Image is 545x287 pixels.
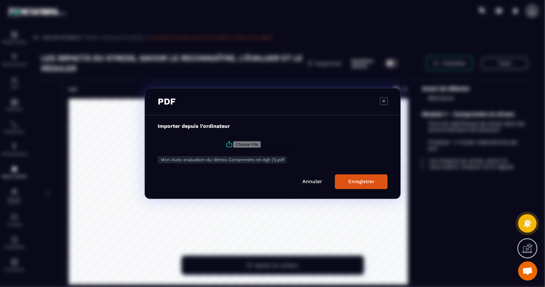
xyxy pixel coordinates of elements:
h3: PDF [158,97,176,107]
label: Importer depuis l’ordinateur [158,123,230,129]
button: Enregistrer [335,175,388,189]
a: Annuler [302,179,322,185]
a: Ouvrir le chat [518,261,537,281]
div: Enregistrer [348,179,374,185]
span: Mon-Auto-evaluation-du-Stress-Comprendre-et-Agir (1).pdf [161,158,284,162]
